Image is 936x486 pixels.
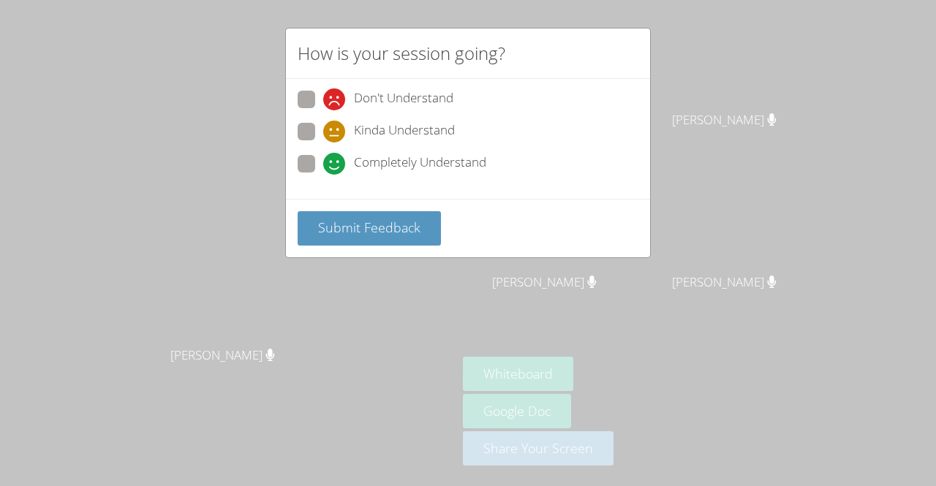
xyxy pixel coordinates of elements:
[354,88,453,110] span: Don't Understand
[318,219,420,236] span: Submit Feedback
[298,211,441,246] button: Submit Feedback
[354,121,455,143] span: Kinda Understand
[298,40,505,67] h2: How is your session going?
[354,153,486,175] span: Completely Understand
